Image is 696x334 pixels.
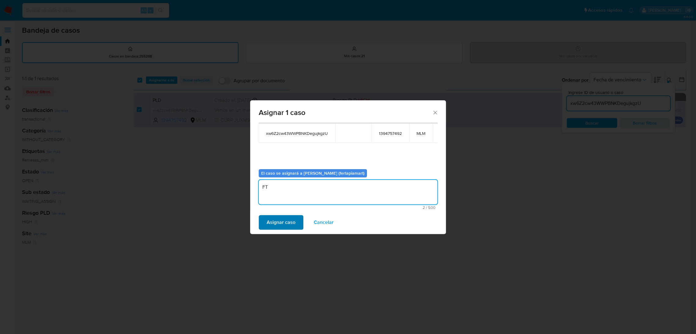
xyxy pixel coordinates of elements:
button: Cerrar ventana [432,109,438,115]
b: El caso se asignará a [PERSON_NAME] (fertapiamart) [261,170,365,176]
textarea: FT [259,180,437,204]
span: MLM [416,131,425,136]
span: 1394757492 [379,131,402,136]
button: Asignar caso [259,215,303,230]
span: Máximo 500 caracteres [261,206,435,210]
div: assign-modal [250,100,446,234]
button: Cancelar [306,215,342,230]
span: xw6Z2cw43WWPBNKDegujkgzU [266,131,328,136]
span: Asignar 1 caso [259,109,432,116]
span: Asignar caso [267,216,295,229]
span: Cancelar [314,216,334,229]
